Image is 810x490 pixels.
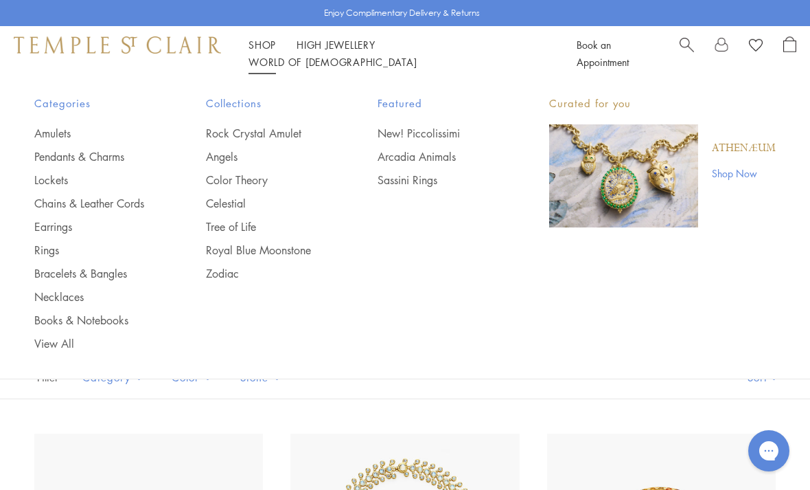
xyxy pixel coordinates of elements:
a: Amulets [34,126,151,141]
a: Athenæum [712,141,776,156]
a: Lockets [34,172,151,188]
a: ShopShop [248,38,276,52]
span: Collections [206,95,323,112]
a: Celestial [206,196,323,211]
a: Necklaces [34,289,151,304]
a: Book an Appointment [577,38,629,69]
a: Bracelets & Bangles [34,266,151,281]
a: Open Shopping Bag [783,36,796,71]
a: Sassini Rings [378,172,494,188]
a: New! Piccolissimi [378,126,494,141]
a: Arcadia Animals [378,149,494,164]
a: Angels [206,149,323,164]
a: Rings [34,243,151,258]
a: View Wishlist [749,36,763,57]
a: Chains & Leather Cords [34,196,151,211]
a: Tree of Life [206,219,323,234]
a: Color Theory [206,172,323,188]
a: Shop Now [712,166,776,181]
a: World of [DEMOGRAPHIC_DATA]World of [DEMOGRAPHIC_DATA] [248,55,417,69]
a: Royal Blue Moonstone [206,243,323,258]
a: View All [34,336,151,351]
span: Categories [34,95,151,112]
a: Pendants & Charms [34,149,151,164]
a: Earrings [34,219,151,234]
p: Curated for you [549,95,776,112]
a: Zodiac [206,266,323,281]
a: Books & Notebooks [34,313,151,328]
img: Temple St. Clair [14,36,221,53]
nav: Main navigation [248,36,546,71]
a: High JewelleryHigh Jewellery [297,38,375,52]
a: Rock Crystal Amulet [206,126,323,141]
span: Featured [378,95,494,112]
iframe: Gorgias live chat messenger [741,425,796,476]
a: Search [680,36,694,71]
p: Enjoy Complimentary Delivery & Returns [324,6,480,20]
